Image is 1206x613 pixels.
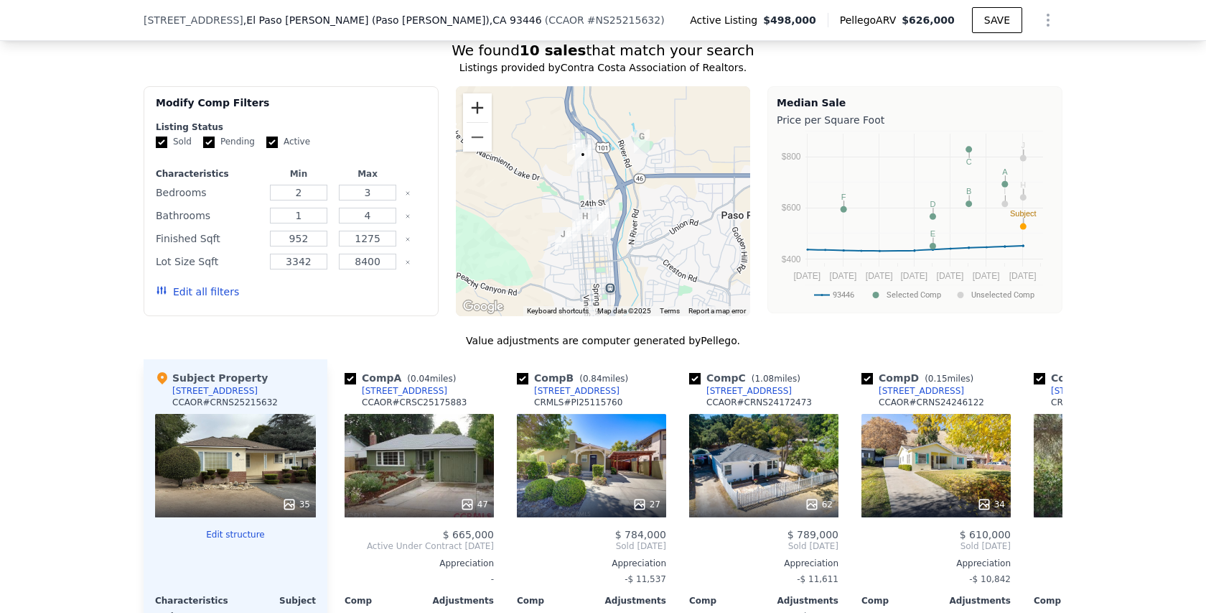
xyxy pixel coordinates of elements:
[1004,187,1006,195] text: I
[793,271,821,281] text: [DATE]
[527,306,589,316] button: Keyboard shortcuts
[1034,385,1136,397] a: [STREET_ADDRESS]
[548,14,584,26] span: CCAOR
[1051,397,1144,408] div: CRMLS # NS24164382
[266,136,310,148] label: Active
[632,497,660,512] div: 27
[156,229,261,249] div: Finished Sqft
[267,168,330,180] div: Min
[534,385,620,397] div: [STREET_ADDRESS]
[936,595,1011,607] div: Adjustments
[902,14,955,26] span: $626,000
[401,374,462,384] span: ( miles)
[459,298,507,316] img: Google
[583,374,602,384] span: 0.84
[966,187,971,195] text: B
[156,252,261,272] div: Lot Size Sqft
[861,595,936,607] div: Comp
[937,271,964,281] text: [DATE]
[797,574,838,584] span: -$ 11,611
[592,595,666,607] div: Adjustments
[1010,209,1037,218] text: Subject
[411,374,430,384] span: 0.04
[841,193,846,201] text: F
[405,213,411,219] button: Clear
[460,497,488,512] div: 47
[362,385,447,397] div: [STREET_ADDRESS]
[1034,558,1183,569] div: Appreciation
[966,157,972,166] text: C
[597,307,651,315] span: Map data ©2025
[574,374,634,384] span: ( miles)
[1034,540,1183,552] span: Sold [DATE]
[833,290,854,300] text: 93446
[928,374,948,384] span: 0.15
[861,558,1011,569] div: Appreciation
[405,259,411,265] button: Clear
[1022,141,1026,149] text: J
[345,540,494,552] span: Active Under Contract [DATE]
[144,13,243,27] span: [STREET_ADDRESS]
[345,385,447,397] a: [STREET_ADDRESS]
[782,152,801,162] text: $800
[155,529,316,540] button: Edit structure
[156,285,239,299] button: Edit all filters
[1051,385,1136,397] div: [STREET_ADDRESS]
[764,595,838,607] div: Adjustments
[587,14,660,26] span: # NS25215632
[266,137,278,148] input: Active
[156,168,261,180] div: Characteristics
[172,385,258,397] div: [STREET_ADDRESS]
[971,290,1034,300] text: Unselected Comp
[689,540,838,552] span: Sold [DATE]
[463,123,492,152] button: Zoom out
[345,371,462,385] div: Comp A
[805,497,833,512] div: 62
[900,271,927,281] text: [DATE]
[156,206,261,226] div: Bathrooms
[1002,167,1008,176] text: A
[861,540,1011,552] span: Sold [DATE]
[973,271,1000,281] text: [DATE]
[840,13,902,27] span: Pellego ARV
[405,190,411,196] button: Clear
[977,497,1005,512] div: 34
[155,595,235,607] div: Characteristics
[282,497,310,512] div: 35
[155,371,268,385] div: Subject Property
[567,140,583,165] div: 3175 Vine St
[960,529,1011,540] span: $ 610,000
[919,374,979,384] span: ( miles)
[746,374,806,384] span: ( miles)
[777,130,1053,310] div: A chart.
[969,574,1011,584] span: -$ 10,842
[688,307,746,315] a: Report a map error
[517,540,666,552] span: Sold [DATE]
[463,93,492,122] button: Zoom in
[754,374,774,384] span: 1.08
[830,271,857,281] text: [DATE]
[1034,595,1108,607] div: Comp
[520,42,586,59] strong: 10 sales
[777,96,1053,110] div: Median Sale
[144,60,1062,75] div: Listings provided by Contra Costa Association of Realtors .
[144,333,1062,348] div: Value adjustments are computer generated by Pellego .
[689,385,792,397] a: [STREET_ADDRESS]
[156,121,426,133] div: Listing Status
[419,595,494,607] div: Adjustments
[930,229,935,238] text: E
[782,254,801,264] text: $400
[156,136,192,148] label: Sold
[517,371,634,385] div: Comp B
[490,14,542,26] span: , CA 93446
[577,209,593,234] div: 1835 Oak St
[156,96,426,121] div: Modify Comp Filters
[706,385,792,397] div: [STREET_ADDRESS]
[345,558,494,569] div: Appreciation
[861,371,979,385] div: Comp D
[156,137,167,148] input: Sold
[443,529,494,540] span: $ 665,000
[572,210,588,234] div: 1835 Vine St
[345,569,494,589] div: -
[1020,180,1026,189] text: H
